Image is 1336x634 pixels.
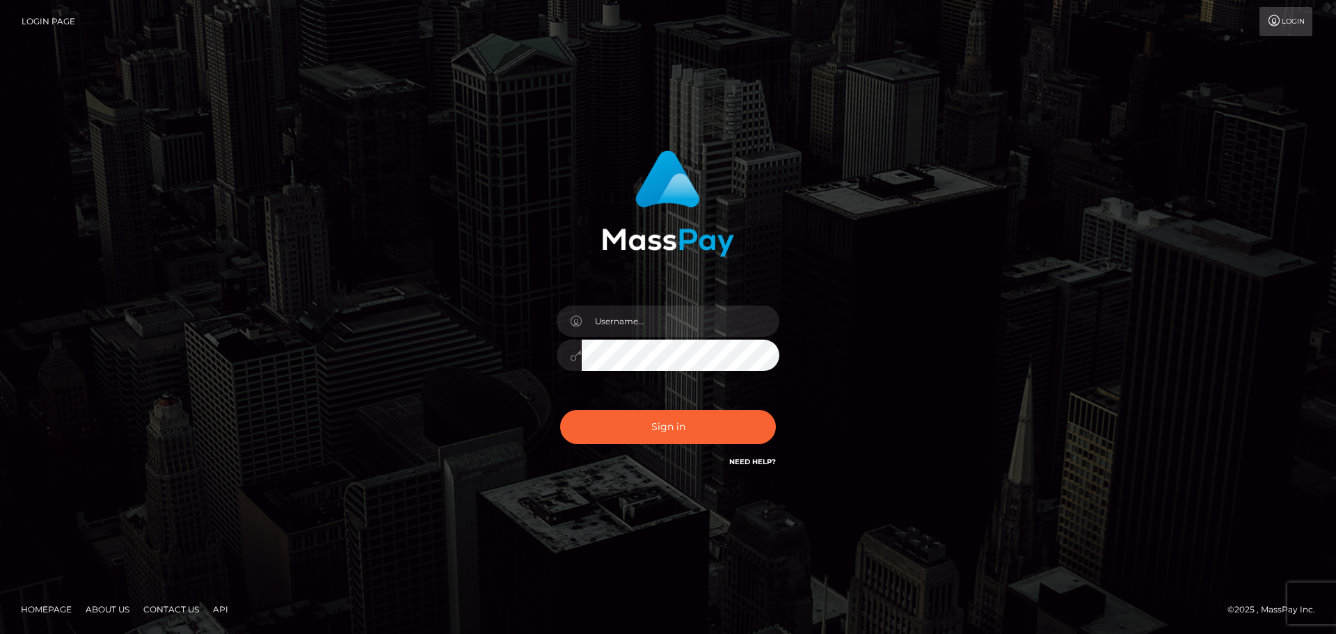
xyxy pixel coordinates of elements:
a: Need Help? [729,457,776,466]
a: Contact Us [138,599,205,620]
a: Login [1259,7,1312,36]
a: Homepage [15,599,77,620]
input: Username... [582,306,779,337]
a: API [207,599,234,620]
a: About Us [80,599,135,620]
div: © 2025 , MassPay Inc. [1227,602,1326,617]
button: Sign in [560,410,776,444]
img: MassPay Login [602,150,734,257]
a: Login Page [22,7,75,36]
